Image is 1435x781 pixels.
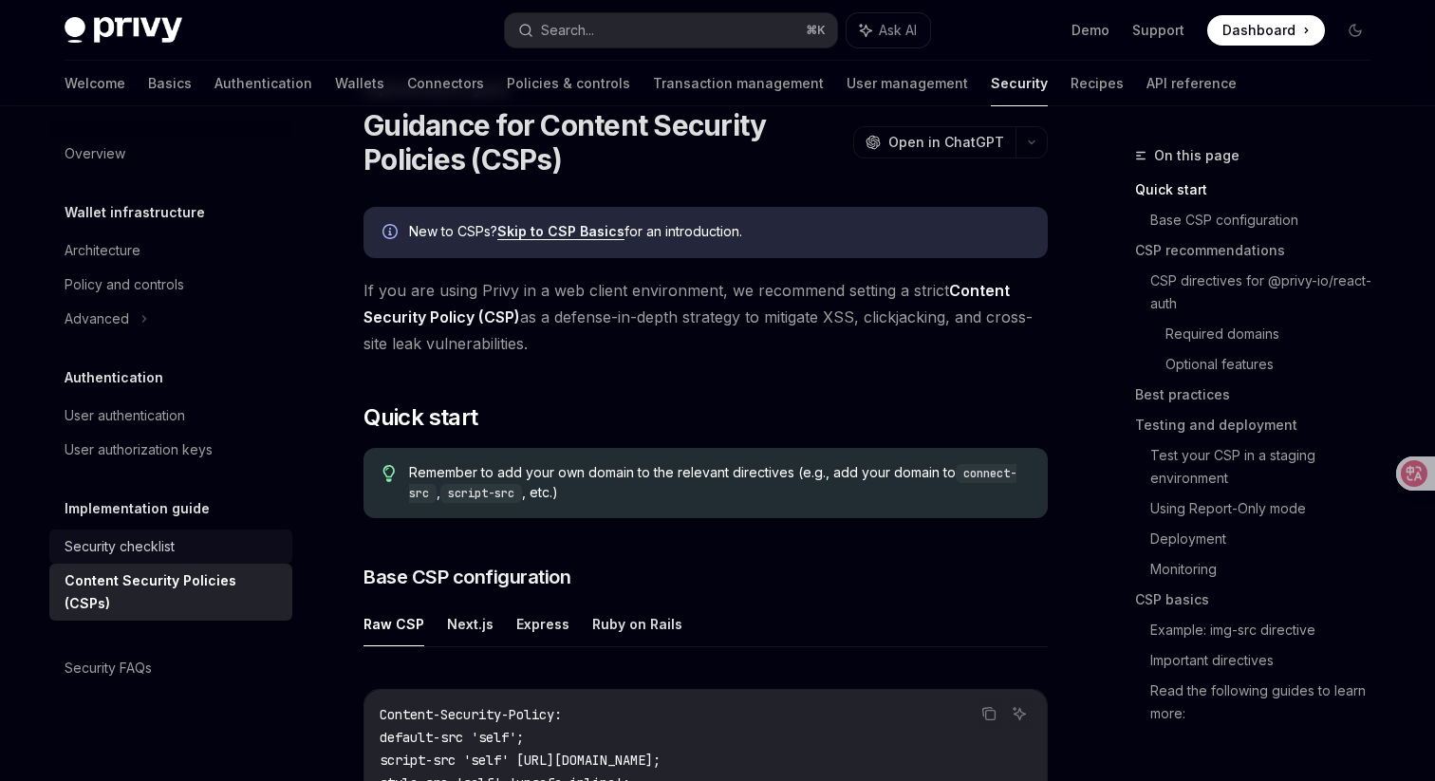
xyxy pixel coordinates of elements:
[65,61,125,106] a: Welcome
[65,307,129,330] div: Advanced
[65,142,125,165] div: Overview
[888,133,1004,152] span: Open in ChatGPT
[592,602,682,646] button: Ruby on Rails
[363,602,424,646] button: Raw CSP
[65,201,205,224] h5: Wallet infrastructure
[505,13,837,47] button: Search...⌘K
[1150,440,1386,493] a: Test your CSP in a staging environment
[1135,175,1386,205] a: Quick start
[1154,144,1239,167] span: On this page
[1150,266,1386,319] a: CSP directives for @privy-io/react-auth
[1207,15,1325,46] a: Dashboard
[516,602,569,646] button: Express
[49,399,292,433] a: User authentication
[806,23,826,38] span: ⌘ K
[497,223,624,240] a: Skip to CSP Basics
[380,729,524,746] span: default-src 'self';
[335,61,384,106] a: Wallets
[363,564,570,590] span: Base CSP configuration
[541,19,594,42] div: Search...
[49,433,292,467] a: User authorization keys
[1150,676,1386,729] a: Read the following guides to learn more:
[214,61,312,106] a: Authentication
[1135,410,1386,440] a: Testing and deployment
[1165,349,1386,380] a: Optional features
[65,569,281,615] div: Content Security Policies (CSPs)
[49,651,292,685] a: Security FAQs
[65,404,185,427] div: User authentication
[380,752,661,769] span: script-src 'self' [URL][DOMAIN_NAME];
[1146,61,1237,106] a: API reference
[1150,524,1386,554] a: Deployment
[65,657,152,679] div: Security FAQs
[65,273,184,296] div: Policy and controls
[363,108,846,177] h1: Guidance for Content Security Policies (CSPs)
[65,366,163,389] h5: Authentication
[991,61,1048,106] a: Security
[847,13,930,47] button: Ask AI
[853,126,1016,158] button: Open in ChatGPT
[447,602,494,646] button: Next.js
[65,438,213,461] div: User authorization keys
[1150,205,1386,235] a: Base CSP configuration
[507,61,630,106] a: Policies & controls
[1071,61,1124,106] a: Recipes
[65,497,210,520] h5: Implementation guide
[363,402,477,433] span: Quick start
[1007,701,1032,726] button: Ask AI
[1222,21,1295,40] span: Dashboard
[148,61,192,106] a: Basics
[1072,21,1109,40] a: Demo
[363,277,1048,357] span: If you are using Privy in a web client environment, we recommend setting a strict as a defense-in...
[382,224,401,243] svg: Info
[977,701,1001,726] button: Copy the contents from the code block
[1340,15,1370,46] button: Toggle dark mode
[409,464,1016,503] code: connect-src
[653,61,824,106] a: Transaction management
[879,21,917,40] span: Ask AI
[1135,380,1386,410] a: Best practices
[1150,645,1386,676] a: Important directives
[1150,493,1386,524] a: Using Report-Only mode
[1150,615,1386,645] a: Example: img-src directive
[1150,554,1386,585] a: Monitoring
[380,706,562,723] span: Content-Security-Policy:
[1135,585,1386,615] a: CSP basics
[407,61,484,106] a: Connectors
[1132,21,1184,40] a: Support
[49,233,292,268] a: Architecture
[409,222,1029,243] div: New to CSPs? for an introduction.
[49,137,292,171] a: Overview
[49,564,292,621] a: Content Security Policies (CSPs)
[49,268,292,302] a: Policy and controls
[409,463,1029,503] span: Remember to add your own domain to the relevant directives (e.g., add your domain to , , etc.)
[382,465,396,482] svg: Tip
[440,484,522,503] code: script-src
[65,239,140,262] div: Architecture
[1135,235,1386,266] a: CSP recommendations
[65,535,175,558] div: Security checklist
[49,530,292,564] a: Security checklist
[847,61,968,106] a: User management
[1165,319,1386,349] a: Required domains
[65,17,182,44] img: dark logo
